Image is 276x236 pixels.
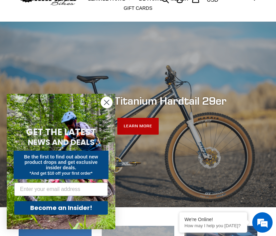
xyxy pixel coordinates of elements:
div: We're Online! [184,217,242,222]
a: LEARN MORE [117,117,159,134]
a: GIFT CARDS [120,4,156,13]
button: Close dialog [101,96,113,108]
h2: Ti Nimble 9 - Titanium Hardtail 29er [19,94,257,107]
span: Be the first to find out about new product drops and get exclusive insider deals. [24,154,98,170]
button: Become an Insider! [14,201,108,215]
input: Enter your email address [14,183,108,196]
span: NEWS AND DEALS [28,137,95,148]
span: GET THE LATEST [26,126,96,138]
span: GIFT CARDS [124,5,153,11]
p: How may I help you today? [184,223,242,228]
span: *And get $10 off your first order* [29,171,92,176]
